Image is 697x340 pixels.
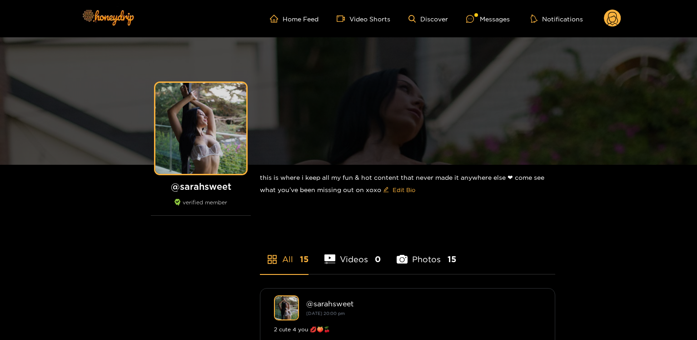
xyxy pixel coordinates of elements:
[274,325,541,334] div: 2 cute 4 you 💋🍑🍒
[151,181,251,192] h1: @ sarahsweet
[260,233,309,274] li: All
[408,15,448,23] a: Discover
[337,15,390,23] a: Video Shorts
[324,233,381,274] li: Videos
[375,254,381,265] span: 0
[151,199,251,216] div: verified member
[337,15,349,23] span: video-camera
[274,295,299,320] img: sarahsweet
[260,165,555,204] div: this is where i keep all my fun & hot content that never made it anywhere else ❤︎︎ come see what ...
[383,187,389,193] span: edit
[270,15,319,23] a: Home Feed
[397,233,456,274] li: Photos
[528,14,586,23] button: Notifications
[267,254,278,265] span: appstore
[306,311,345,316] small: [DATE] 20:00 pm
[381,183,417,197] button: editEdit Bio
[466,14,510,24] div: Messages
[300,254,309,265] span: 15
[448,254,456,265] span: 15
[393,185,415,194] span: Edit Bio
[270,15,283,23] span: home
[306,299,541,308] div: @ sarahsweet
